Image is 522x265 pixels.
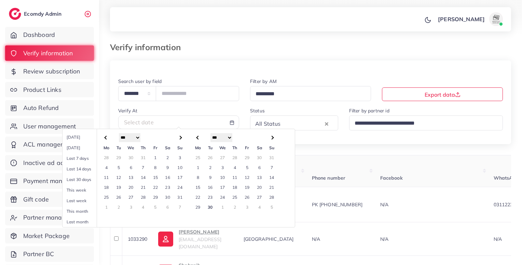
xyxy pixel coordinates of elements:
[23,140,75,149] span: ACL management
[100,163,113,172] td: 4
[124,119,154,126] span: Select date
[204,153,217,163] td: 26
[229,143,241,153] th: Th
[229,202,241,212] td: 2
[100,182,113,192] td: 18
[254,118,282,129] span: All Status
[283,118,323,129] input: Search for option
[192,202,204,212] td: 29
[250,78,277,85] label: Filter by AM
[125,192,137,202] td: 27
[241,202,253,212] td: 3
[253,192,266,202] td: 27
[5,173,94,189] a: Payment management
[100,172,113,182] td: 11
[5,137,94,152] a: ACL management
[204,182,217,192] td: 16
[174,182,186,192] td: 24
[425,91,461,98] span: Export data
[241,172,253,182] td: 12
[162,202,174,212] td: 6
[23,213,84,222] span: Partner management
[112,163,125,172] td: 5
[162,182,174,192] td: 23
[63,164,110,174] li: Last 14 days
[253,172,266,182] td: 13
[162,153,174,163] td: 2
[118,78,162,85] label: Search user by field
[174,192,186,202] td: 31
[5,118,94,134] a: User management
[266,172,278,182] td: 14
[380,236,388,242] span: N/A
[110,42,186,52] h3: Verify information
[137,163,149,172] td: 7
[149,172,162,182] td: 15
[5,64,94,79] a: Review subscription
[125,182,137,192] td: 20
[5,192,94,207] a: Gift code
[489,12,503,26] img: avatar
[217,192,229,202] td: 24
[312,175,346,181] span: Phone number
[250,107,265,114] label: Status
[112,143,125,153] th: Tu
[312,201,363,208] span: PK [PHONE_NUMBER]
[149,163,162,172] td: 8
[229,153,241,163] td: 28
[100,153,113,163] td: 28
[434,12,506,26] a: [PERSON_NAME]avatar
[217,202,229,212] td: 1
[125,163,137,172] td: 6
[100,202,113,212] td: 1
[380,201,388,208] span: N/A
[253,182,266,192] td: 20
[179,236,221,249] span: [EMAIL_ADDRESS][DOMAIN_NAME]
[380,175,403,181] span: Facebook
[112,202,125,212] td: 2
[266,192,278,202] td: 28
[23,232,70,240] span: Market Package
[266,163,278,172] td: 7
[63,206,110,217] li: This month
[192,192,204,202] td: 22
[162,163,174,172] td: 9
[5,246,94,262] a: Partner BC
[174,153,186,163] td: 3
[23,250,54,259] span: Partner BC
[253,163,266,172] td: 6
[217,143,229,153] th: We
[24,11,63,17] h2: Ecomdy Admin
[9,8,21,20] img: logo
[23,122,76,131] span: User management
[5,100,94,116] a: Auto Refund
[162,143,174,153] th: Sa
[250,86,371,101] div: Search for option
[266,202,278,212] td: 5
[125,153,137,163] td: 30
[382,87,503,101] button: Export data
[192,172,204,182] td: 8
[241,192,253,202] td: 26
[137,192,149,202] td: 28
[179,228,232,236] p: [PERSON_NAME]
[204,202,217,212] td: 30
[241,153,253,163] td: 29
[253,202,266,212] td: 4
[63,174,110,185] li: Last 30 days
[149,192,162,202] td: 29
[5,155,94,171] a: Inactive ad account
[118,107,137,114] label: Verify At
[5,82,94,98] a: Product Links
[438,15,485,23] p: [PERSON_NAME]
[63,195,110,206] li: Last week
[253,143,266,153] th: Sa
[266,153,278,163] td: 31
[23,195,49,204] span: Gift code
[217,182,229,192] td: 17
[312,236,320,242] span: N/A
[137,153,149,163] td: 31
[229,172,241,182] td: 11
[158,232,173,247] img: ic-user-info.36bf1079.svg
[229,163,241,172] td: 4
